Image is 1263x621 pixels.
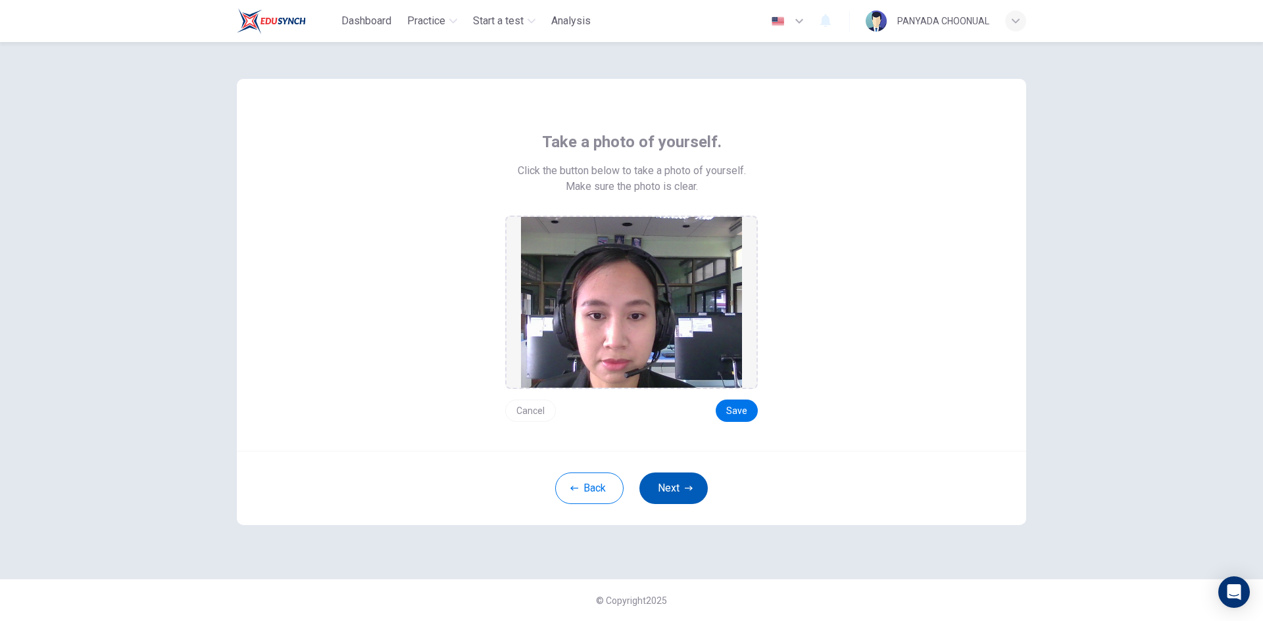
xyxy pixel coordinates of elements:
button: Cancel [505,400,556,422]
span: Dashboard [341,13,391,29]
button: Analysis [546,9,596,33]
div: PANYADA CHOONUAL [897,13,989,29]
span: Practice [407,13,445,29]
button: Dashboard [336,9,397,33]
span: © Copyright 2025 [596,595,667,606]
button: Back [555,472,624,504]
a: Train Test logo [237,8,336,34]
span: Make sure the photo is clear. [566,179,698,195]
span: Click the button below to take a photo of yourself. [518,163,746,179]
button: Save [716,400,758,422]
span: Take a photo of yourself. [542,131,722,152]
img: en [770,16,786,26]
button: Practice [402,9,462,33]
button: Start a test [468,9,541,33]
img: Profile picture [866,11,887,32]
button: Next [639,472,708,504]
img: Train Test logo [237,8,306,34]
span: Analysis [551,13,591,29]
span: Start a test [473,13,524,29]
img: preview screemshot [521,217,742,388]
div: Open Intercom Messenger [1218,576,1250,608]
